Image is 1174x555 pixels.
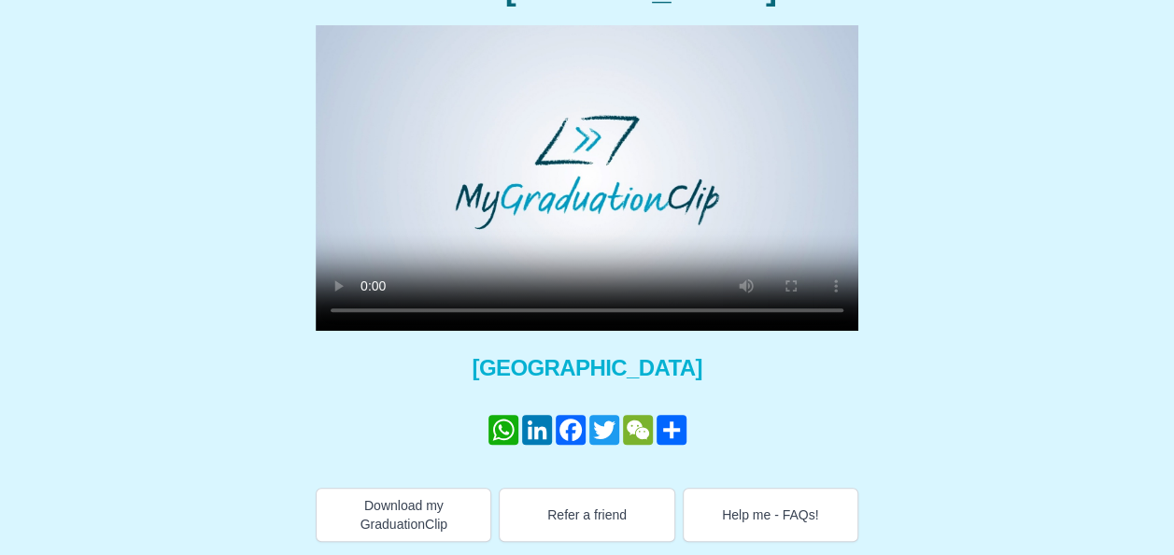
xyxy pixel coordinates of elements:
button: Download my GraduationClip [316,488,491,542]
a: WhatsApp [487,415,520,445]
a: Facebook [554,415,587,445]
span: [GEOGRAPHIC_DATA] [316,353,858,383]
a: LinkedIn [520,415,554,445]
a: WeChat [621,415,655,445]
a: Twitter [587,415,621,445]
button: Refer a friend [499,488,674,542]
button: Help me - FAQs! [683,488,858,542]
a: Share [655,415,688,445]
